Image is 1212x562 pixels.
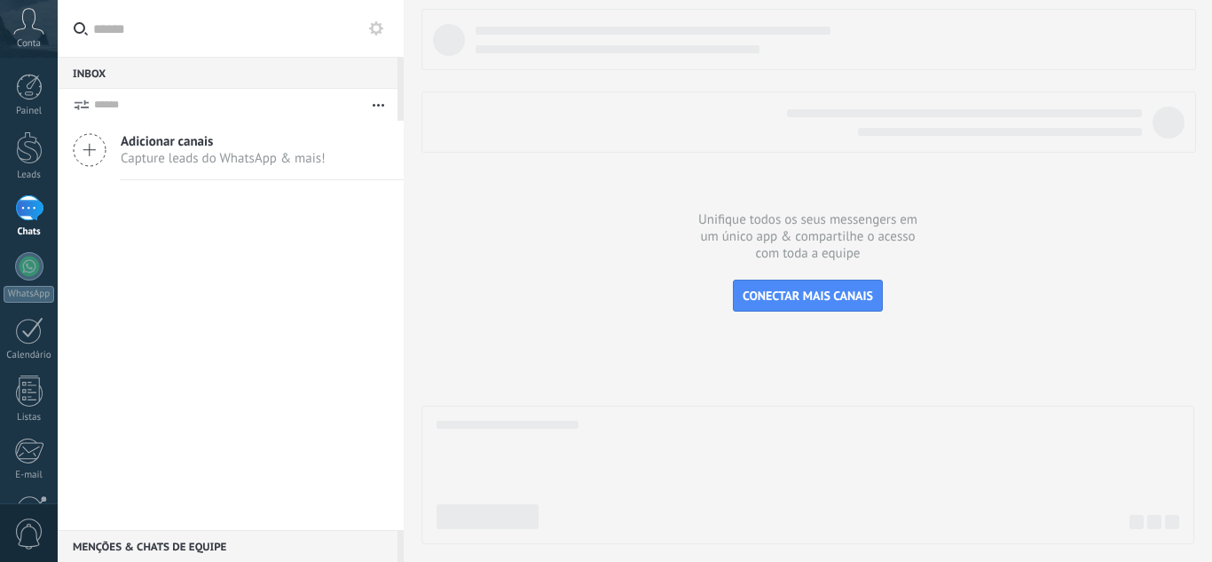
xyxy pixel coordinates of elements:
div: Menções & Chats de equipe [58,530,397,562]
div: Inbox [58,57,397,89]
span: Capture leads do WhatsApp & mais! [121,150,326,167]
span: Conta [17,38,41,50]
div: WhatsApp [4,286,54,303]
div: Listas [4,412,55,423]
div: Painel [4,106,55,117]
span: Adicionar canais [121,133,326,150]
div: Leads [4,170,55,181]
div: E-mail [4,470,55,481]
button: CONECTAR MAIS CANAIS [733,280,883,312]
div: Chats [4,226,55,238]
div: Calendário [4,350,55,361]
span: CONECTAR MAIS CANAIS [743,288,873,304]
